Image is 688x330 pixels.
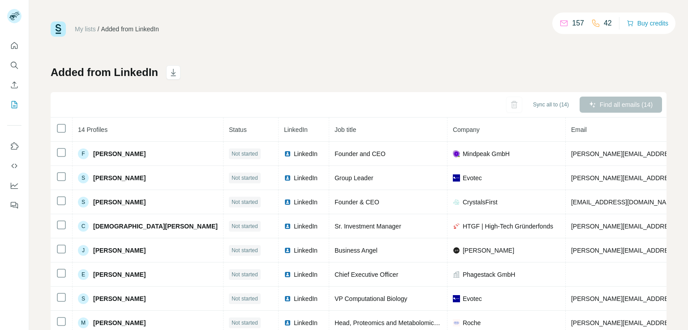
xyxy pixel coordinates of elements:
li: / [98,25,99,34]
img: company-logo [453,174,460,182]
span: Business Angel [335,247,378,254]
button: My lists [7,97,21,113]
button: Dashboard [7,178,21,194]
div: S [78,197,89,207]
span: Roche [463,318,481,327]
span: Group Leader [335,174,373,182]
a: My lists [75,25,96,33]
span: Company [453,126,480,133]
span: CrystalsFirst [463,198,498,207]
div: S [78,173,89,183]
span: LinkedIn [294,198,318,207]
span: Not started [232,198,258,206]
span: 14 Profiles [78,126,107,133]
img: Surfe Logo [51,21,66,37]
span: Evotec [463,294,482,303]
img: LinkedIn logo [284,174,291,182]
img: LinkedIn logo [284,319,291,326]
span: [PERSON_NAME] [93,318,146,327]
p: 157 [572,18,584,29]
div: C [78,221,89,232]
span: Not started [232,150,258,158]
span: Not started [232,222,258,230]
img: company-logo [453,199,460,206]
img: LinkedIn logo [284,223,291,230]
span: Mindpeak GmbH [463,149,510,158]
span: Sync all to (14) [533,101,569,109]
img: company-logo [453,247,460,254]
span: [PERSON_NAME] [93,173,146,182]
span: [PERSON_NAME] [93,198,146,207]
span: Status [229,126,247,133]
span: [PERSON_NAME] [93,149,146,158]
span: LinkedIn [294,294,318,303]
div: J [78,245,89,256]
img: company-logo [453,150,460,157]
span: [PERSON_NAME] [93,294,146,303]
span: LinkedIn [294,246,318,255]
span: Not started [232,319,258,327]
span: HTGF | High-Tech Gründerfonds [463,222,553,231]
span: LinkedIn [294,173,318,182]
img: LinkedIn logo [284,295,291,302]
span: [EMAIL_ADDRESS][DOMAIN_NAME] [571,199,677,206]
p: 42 [604,18,612,29]
img: LinkedIn logo [284,150,291,157]
img: LinkedIn logo [284,199,291,206]
button: Sync all to (14) [527,98,575,111]
span: LinkedIn [294,149,318,158]
img: LinkedIn logo [284,247,291,254]
button: Buy credits [627,17,668,30]
span: Job title [335,126,356,133]
span: Not started [232,295,258,303]
button: Use Surfe API [7,158,21,174]
span: Not started [232,174,258,182]
span: Chief Executive Officer [335,271,398,278]
span: LinkedIn [294,222,318,231]
button: Use Surfe on LinkedIn [7,138,21,154]
img: LinkedIn logo [284,271,291,278]
span: LinkedIn [294,270,318,279]
h1: Added from LinkedIn [51,65,158,80]
span: Head, Proteomics and Metabolomics 360 Lab [335,319,461,326]
span: LinkedIn [284,126,308,133]
span: Evotec [463,173,482,182]
div: S [78,293,89,304]
span: LinkedIn [294,318,318,327]
div: M [78,317,89,328]
span: [PERSON_NAME] [463,246,514,255]
span: [PERSON_NAME] [93,270,146,279]
button: Quick start [7,38,21,54]
img: company-logo [453,223,460,230]
span: [DEMOGRAPHIC_DATA][PERSON_NAME] [93,222,218,231]
button: Search [7,57,21,73]
button: Enrich CSV [7,77,21,93]
button: Feedback [7,197,21,213]
span: [PERSON_NAME][EMAIL_ADDRESS] [571,150,679,157]
span: Not started [232,246,258,254]
span: Not started [232,271,258,279]
div: F [78,148,89,159]
span: Email [571,126,587,133]
img: company-logo [453,295,460,302]
span: VP Computational Biology [335,295,407,302]
div: E [78,269,89,280]
span: Founder & CEO [335,199,379,206]
span: Founder and CEO [335,150,386,157]
span: [PERSON_NAME] [93,246,146,255]
div: Added from LinkedIn [101,25,159,34]
span: Phagestack GmbH [463,270,516,279]
span: Sr. Investment Manager [335,223,401,230]
img: company-logo [453,319,460,326]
